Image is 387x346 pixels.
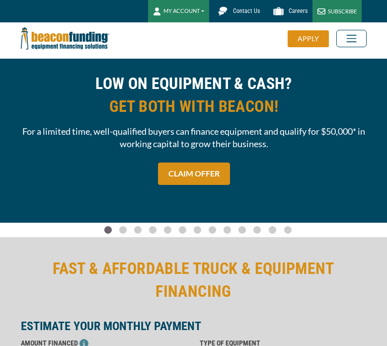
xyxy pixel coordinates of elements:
[236,226,248,234] a: Go To Slide 9
[221,226,233,234] a: Go To Slide 8
[288,30,329,47] div: APPLY
[102,226,114,234] a: Go To Slide 0
[191,226,203,234] a: Go To Slide 6
[336,30,367,47] button: Toggle navigation
[21,125,367,150] span: For a limited time, well-qualified buyers can finance equipment and qualify for $50,000* in worki...
[289,7,308,14] span: Careers
[270,2,287,20] img: Beacon Funding Careers
[214,2,232,20] img: Beacon Funding chat
[132,226,144,234] a: Go To Slide 2
[21,320,367,332] p: ESTIMATE YOUR MONTHLY PAYMENT
[251,226,263,234] a: Go To Slide 10
[21,257,367,303] h2: FAST & AFFORDABLE TRUCK & EQUIPMENT FINANCING
[265,2,312,20] a: Careers
[209,2,265,20] a: Contact Us
[176,226,188,234] a: Go To Slide 5
[233,7,260,14] span: Contact Us
[288,30,336,47] a: APPLY
[147,226,158,234] a: Go To Slide 3
[206,226,218,234] a: Go To Slide 7
[21,22,109,55] img: Beacon Funding Corporation logo
[158,163,230,185] a: CLAIM OFFER
[21,95,367,118] span: GET BOTH WITH BEACON!
[161,226,173,234] a: Go To Slide 4
[21,72,367,118] h2: LOW ON EQUIPMENT & CASH?
[282,226,294,234] a: Go To Slide 12
[266,226,279,234] a: Go To Slide 11
[117,226,129,234] a: Go To Slide 1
